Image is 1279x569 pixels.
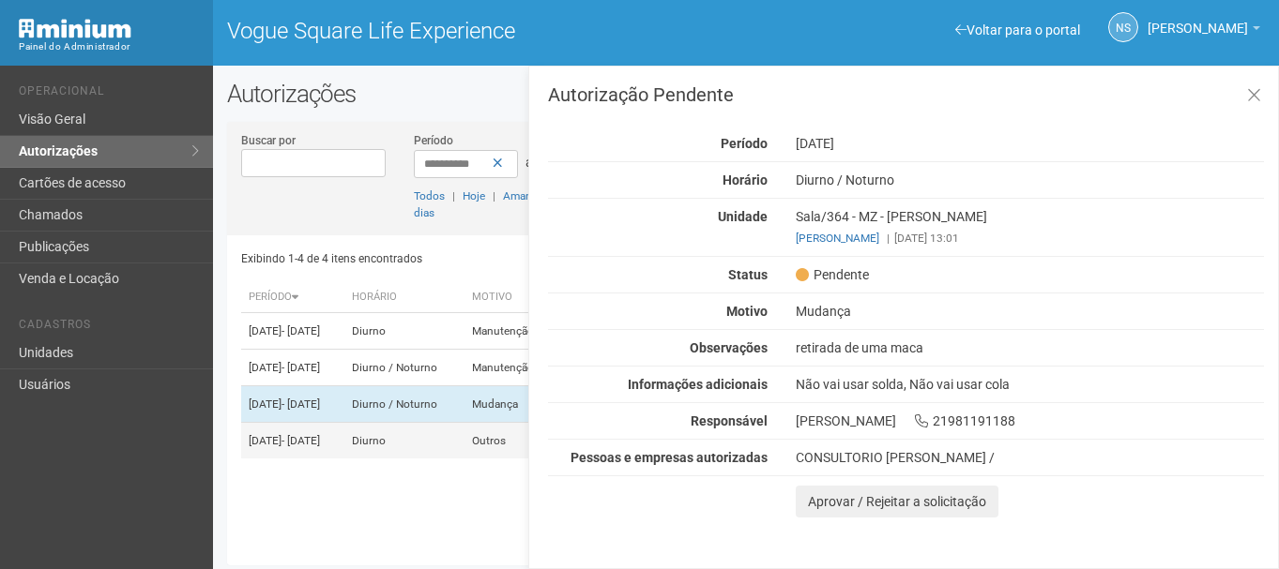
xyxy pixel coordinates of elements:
[782,303,1278,320] div: Mudança
[241,423,344,459] td: [DATE]
[463,189,485,202] a: Hoje
[726,304,768,319] strong: Motivo
[344,423,464,459] td: Diurno
[796,486,998,517] button: Aprovar / Rejeitar a solicitação
[282,324,320,337] span: - [DATE]
[241,313,344,350] td: [DATE]
[344,282,464,313] th: Horário
[464,350,556,386] td: Manutenção
[723,172,768,187] strong: Horário
[241,350,344,386] td: [DATE]
[414,189,445,202] a: Todos
[464,423,556,459] td: Outros
[728,267,768,282] strong: Status
[887,232,890,245] span: |
[782,135,1278,152] div: [DATE]
[344,313,464,350] td: Diurno
[19,38,199,55] div: Painel do Administrador
[718,209,768,224] strong: Unidade
[414,132,453,149] label: Período
[796,266,869,283] span: Pendente
[782,172,1278,188] div: Diurno / Noturno
[344,386,464,423] td: Diurno / Noturno
[19,19,131,38] img: Minium
[796,230,1264,247] div: [DATE] 13:01
[19,84,199,104] li: Operacional
[464,313,556,350] td: Manutenção
[452,189,455,202] span: |
[503,189,544,202] a: Amanhã
[690,340,768,355] strong: Observações
[493,189,495,202] span: |
[241,245,741,273] div: Exibindo 1-4 de 4 itens encontrados
[796,232,879,245] a: [PERSON_NAME]
[241,282,344,313] th: Período
[464,282,556,313] th: Motivo
[782,339,1278,356] div: retirada de uma maca
[782,208,1278,247] div: Sala/364 - MZ - [PERSON_NAME]
[1108,12,1138,42] a: NS
[227,19,732,43] h1: Vogue Square Life Experience
[525,155,533,170] span: a
[796,449,1264,466] div: CONSULTORIO [PERSON_NAME] /
[691,413,768,428] strong: Responsável
[782,412,1278,429] div: [PERSON_NAME] 21981191188
[344,350,464,386] td: Diurno / Noturno
[282,361,320,374] span: - [DATE]
[227,80,1265,108] h2: Autorizações
[464,386,556,423] td: Mudança
[1148,3,1248,36] span: Nicolle Silva
[282,434,320,447] span: - [DATE]
[955,22,1080,37] a: Voltar para o portal
[721,136,768,151] strong: Período
[282,397,320,411] span: - [DATE]
[241,386,344,423] td: [DATE]
[628,377,768,392] strong: Informações adicionais
[548,85,1264,104] h3: Autorização Pendente
[571,450,768,465] strong: Pessoas e empresas autorizadas
[241,132,296,149] label: Buscar por
[782,376,1278,393] div: Não vai usar solda, Não vai usar cola
[19,318,199,337] li: Cadastros
[1148,23,1260,38] a: [PERSON_NAME]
